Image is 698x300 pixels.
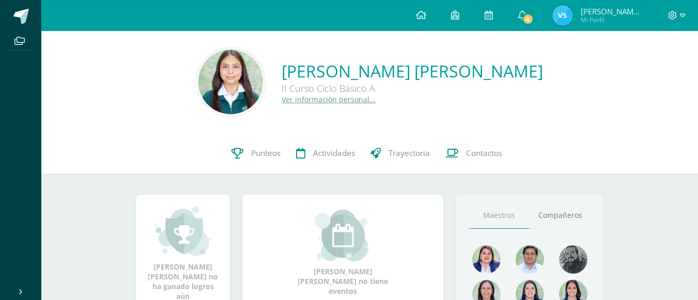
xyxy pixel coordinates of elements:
a: Punteos [224,133,288,174]
img: event_small.png [315,210,371,261]
div: II Curso Ciclo Básico A [282,82,543,94]
span: Actividades [313,148,355,159]
span: Mi Perfil [581,15,643,24]
img: 9ac376e517150ea7a947938ae8e8916a.png [552,5,573,26]
img: 1e7bfa517bf798cc96a9d855bf172288.png [516,245,544,274]
span: Contactos [466,148,502,159]
img: 4179e05c207095638826b52d0d6e7b97.png [559,245,587,274]
a: Ver información personal... [282,94,376,104]
img: achievement_small.png [155,205,211,257]
a: Compañeros [530,202,591,229]
span: [PERSON_NAME] [US_STATE] [581,6,643,17]
a: [PERSON_NAME] [PERSON_NAME] [282,60,543,82]
div: [PERSON_NAME] [PERSON_NAME] no tiene eventos [291,210,395,296]
span: Punteos [251,148,281,159]
a: Contactos [438,133,510,174]
img: 135afc2e3c36cc19cf7f4a6ffd4441d1.png [472,245,501,274]
img: 378b528cdc553dac4b4df295a20f291a.png [198,50,263,114]
a: Trayectoria [363,133,438,174]
a: Maestros [469,202,530,229]
span: Trayectoria [389,148,430,159]
span: 6 [522,13,534,25]
a: Actividades [288,133,363,174]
